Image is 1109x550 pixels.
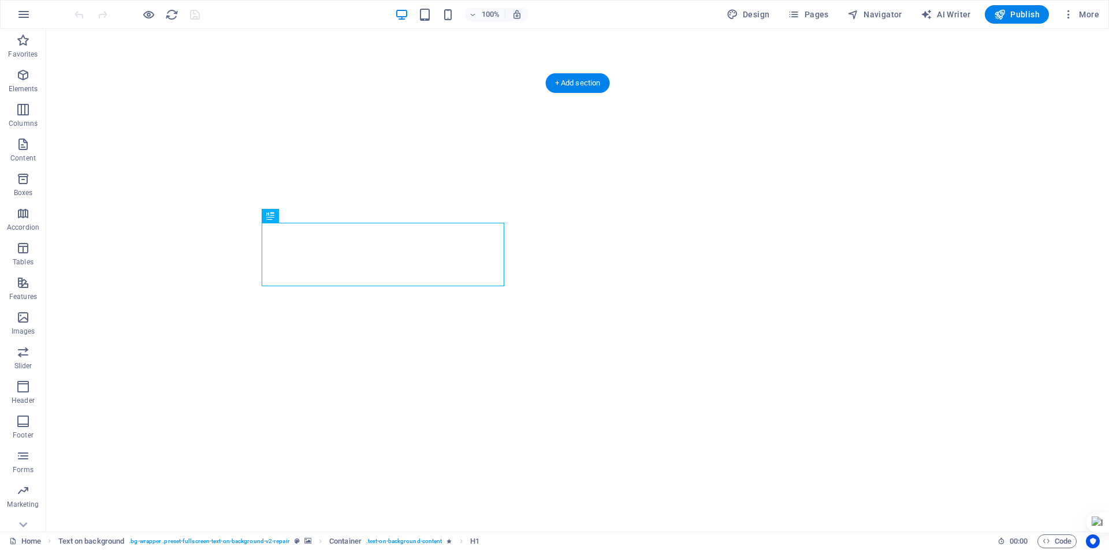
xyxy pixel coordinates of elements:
button: Pages [783,5,833,24]
span: More [1063,9,1099,20]
p: Elements [9,84,38,93]
span: Click to select. Double-click to edit [58,534,125,548]
span: 00 00 [1010,534,1028,548]
span: Design [727,9,770,20]
button: reload [165,8,178,21]
p: Features [9,292,37,301]
button: Usercentrics [1086,534,1100,548]
p: Images [12,327,35,336]
p: Header [12,396,35,405]
div: Design (Ctrl+Alt+Y) [722,5,775,24]
i: On resize automatically adjust zoom level to fit chosen device. [512,9,522,20]
button: Click here to leave preview mode and continue editing [142,8,155,21]
p: Favorites [8,50,38,59]
h6: 100% [482,8,500,21]
p: Tables [13,257,34,267]
button: AI Writer [916,5,976,24]
div: + Add section [546,73,610,93]
p: Content [10,154,36,163]
button: More [1058,5,1104,24]
button: Publish [985,5,1049,24]
p: Accordion [7,223,39,232]
i: This element is a customizable preset [295,538,300,544]
i: This element contains a background [304,538,311,544]
p: Footer [13,431,34,440]
button: Code [1037,534,1077,548]
h6: Session time [998,534,1028,548]
span: Publish [994,9,1040,20]
span: . bg-wrapper .preset-fullscreen-text-on-background-v2-repair [129,534,289,548]
p: Boxes [14,188,33,197]
span: Click to select. Double-click to edit [470,534,479,548]
span: AI Writer [921,9,971,20]
a: Click to cancel selection. Double-click to open Pages [9,534,41,548]
p: Columns [9,119,38,128]
button: Design [722,5,775,24]
p: Marketing [7,500,39,509]
span: Click to select. Double-click to edit [329,534,362,548]
i: Element contains an animation [446,538,452,544]
p: Slider [14,361,32,371]
span: Code [1043,534,1071,548]
button: 100% [464,8,505,21]
span: : [1018,537,1019,545]
i: Reload page [165,8,178,21]
iframe: To enrich screen reader interactions, please activate Accessibility in Grammarly extension settings [46,29,1109,532]
p: Forms [13,465,34,474]
nav: breadcrumb [58,534,479,548]
span: . text-on-background-content [366,534,442,548]
button: Navigator [843,5,907,24]
span: Pages [788,9,828,20]
span: Navigator [847,9,902,20]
